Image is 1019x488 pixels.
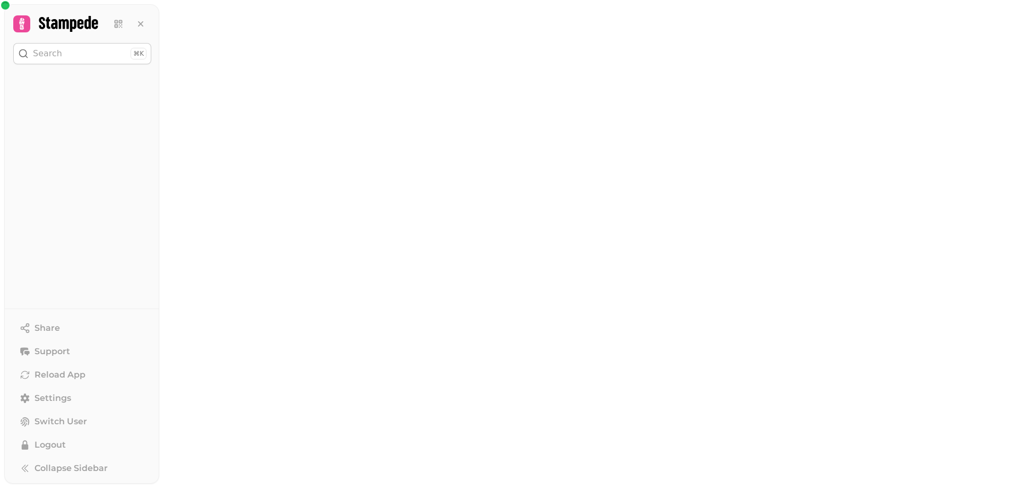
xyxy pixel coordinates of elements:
p: Search [33,47,62,60]
div: ⌘K [131,48,146,59]
span: Switch User [34,415,87,428]
span: Reload App [34,369,85,381]
span: Collapse Sidebar [34,462,108,475]
span: Settings [34,392,71,405]
button: Logout [13,434,151,456]
a: Settings [13,388,151,409]
button: Reload App [13,364,151,386]
button: Switch User [13,411,151,432]
span: Share [34,322,60,335]
button: Share [13,318,151,339]
span: Support [34,345,70,358]
button: Support [13,341,151,362]
span: Logout [34,439,66,451]
button: Search⌘K [13,43,151,64]
button: Collapse Sidebar [13,458,151,479]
